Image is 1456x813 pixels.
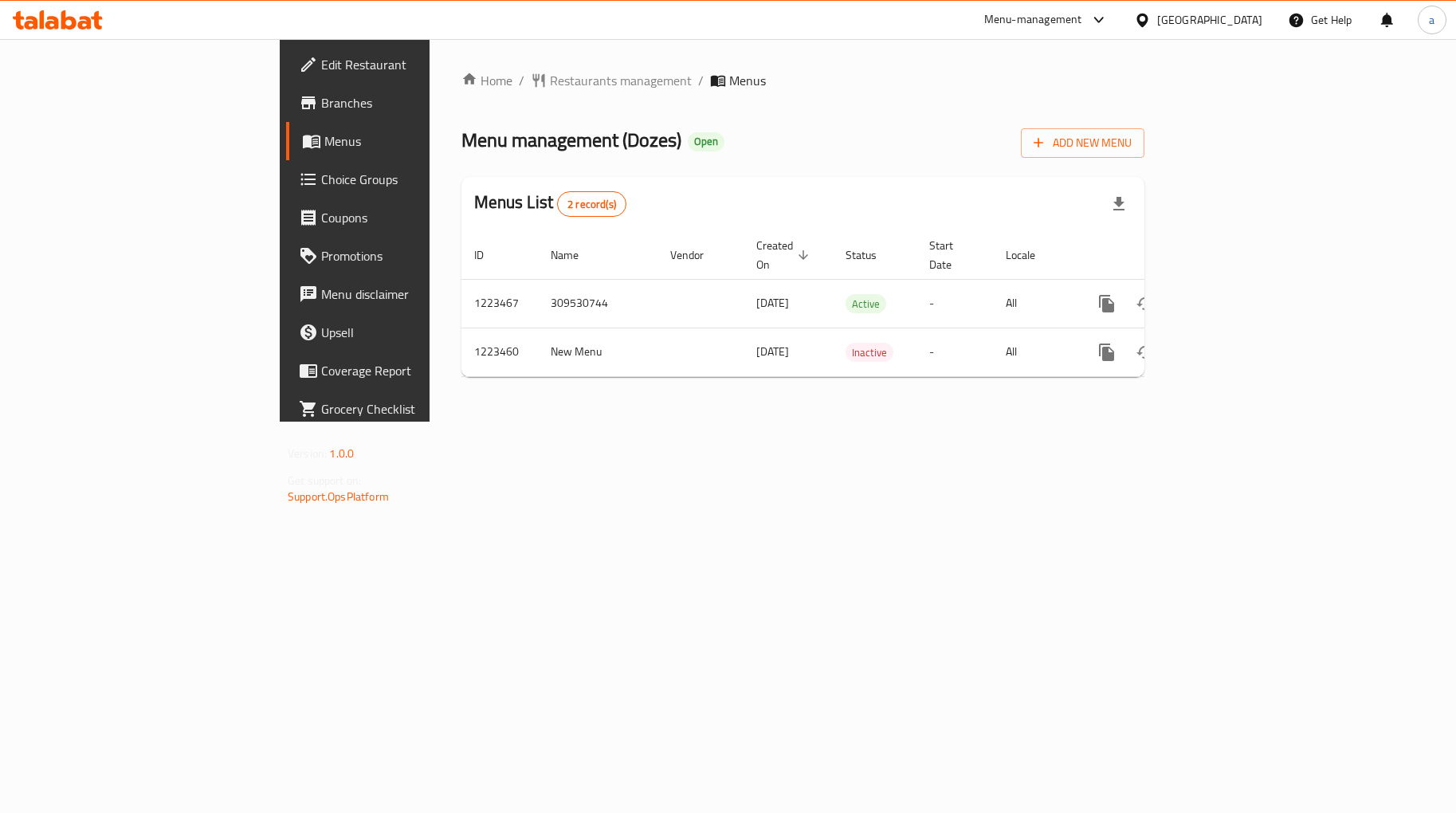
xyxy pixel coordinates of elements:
[474,245,504,265] span: ID
[286,45,523,84] a: Edit Restaurant
[1100,185,1138,223] div: Export file
[321,399,510,418] span: Grocery Checklist
[461,122,681,158] span: Menu management ( Dozes )
[1429,11,1434,29] span: a
[557,191,626,217] div: Total records count
[984,10,1082,29] div: Menu-management
[550,71,692,90] span: Restaurants management
[321,208,510,227] span: Coupons
[1075,231,1254,280] th: Actions
[846,245,897,265] span: Status
[286,84,523,122] a: Branches
[846,295,886,313] span: Active
[321,93,510,112] span: Branches
[286,198,523,237] a: Coupons
[286,313,523,352] a: Upsell
[1126,333,1164,371] button: Change Status
[321,170,510,189] span: Choice Groups
[321,361,510,380] span: Coverage Report
[461,231,1254,377] table: enhanced table
[286,352,523,390] a: Coverage Report
[846,294,886,313] div: Active
[1157,11,1262,29] div: [GEOGRAPHIC_DATA]
[688,135,724,148] span: Open
[321,285,510,304] span: Menu disclaimer
[286,160,523,198] a: Choice Groups
[756,293,789,313] span: [DATE]
[1034,133,1132,153] span: Add New Menu
[286,390,523,428] a: Grocery Checklist
[461,71,1144,90] nav: breadcrumb
[288,470,361,491] span: Get support on:
[538,328,657,376] td: New Menu
[551,245,599,265] span: Name
[321,55,510,74] span: Edit Restaurant
[846,344,893,362] span: Inactive
[321,246,510,265] span: Promotions
[729,71,766,90] span: Menus
[916,279,993,328] td: -
[756,236,814,274] span: Created On
[558,197,626,212] span: 2 record(s)
[698,71,704,90] li: /
[321,323,510,342] span: Upsell
[286,122,523,160] a: Menus
[993,279,1075,328] td: All
[324,132,510,151] span: Menus
[286,237,523,275] a: Promotions
[688,132,724,151] div: Open
[1126,285,1164,323] button: Change Status
[329,443,354,464] span: 1.0.0
[1006,245,1056,265] span: Locale
[846,343,893,362] div: Inactive
[670,245,724,265] span: Vendor
[929,236,974,274] span: Start Date
[288,486,389,507] a: Support.OpsPlatform
[756,341,789,362] span: [DATE]
[474,190,626,217] h2: Menus List
[1088,333,1126,371] button: more
[288,443,327,464] span: Version:
[1021,128,1144,158] button: Add New Menu
[993,328,1075,376] td: All
[916,328,993,376] td: -
[1088,285,1126,323] button: more
[538,279,657,328] td: 309530744
[531,71,692,90] a: Restaurants management
[286,275,523,313] a: Menu disclaimer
